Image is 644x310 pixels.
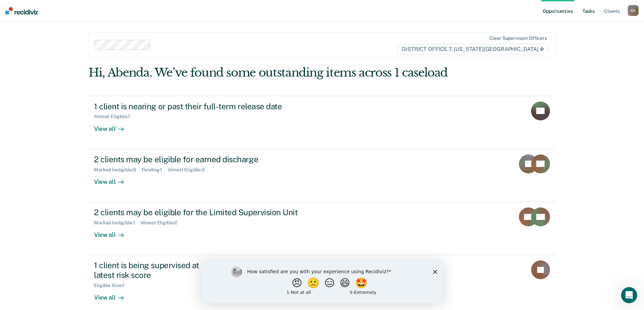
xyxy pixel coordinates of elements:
[94,172,132,186] div: View all
[398,44,548,55] span: DISTRICT OFFICE 7, [US_STATE][GEOGRAPHIC_DATA]
[94,226,132,239] div: View all
[5,7,38,15] img: Recidiviz
[94,220,140,226] div: Marked Ineligible : 1
[89,149,555,202] a: 2 clients may be eligible for earned dischargeMarked Ineligible:6Pending:1Almost Eligible:2View all
[168,167,210,173] div: Almost Eligible : 2
[628,5,639,16] button: KA
[94,167,141,173] div: Marked Ineligible : 6
[94,114,136,119] div: Almost Eligible : 1
[141,220,183,226] div: Almost Eligible : 2
[142,167,168,173] div: Pending : 1
[201,260,443,303] iframe: Survey by Kim from Recidiviz
[94,288,132,302] div: View all
[89,96,555,149] a: 1 client is nearing or past their full-term release dateAlmost Eligible:1View all
[621,287,637,303] iframe: Intercom live chat
[89,66,462,80] div: Hi, Abenda. We’ve found some outstanding items across 1 caseload
[94,154,331,164] div: 2 clients may be eligible for earned discharge
[94,283,130,288] div: Eligible Now : 1
[94,207,331,217] div: 2 clients may be eligible for the Limited Supervision Unit
[489,35,547,41] div: Clear supervision officers
[89,202,555,255] a: 2 clients may be eligible for the Limited Supervision UnitMarked Ineligible:1Almost Eligible:2Vie...
[94,119,132,133] div: View all
[94,102,331,111] div: 1 client is nearing or past their full-term release date
[94,260,331,280] div: 1 client is being supervised at a level that does not match their latest risk score
[628,5,639,16] div: K A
